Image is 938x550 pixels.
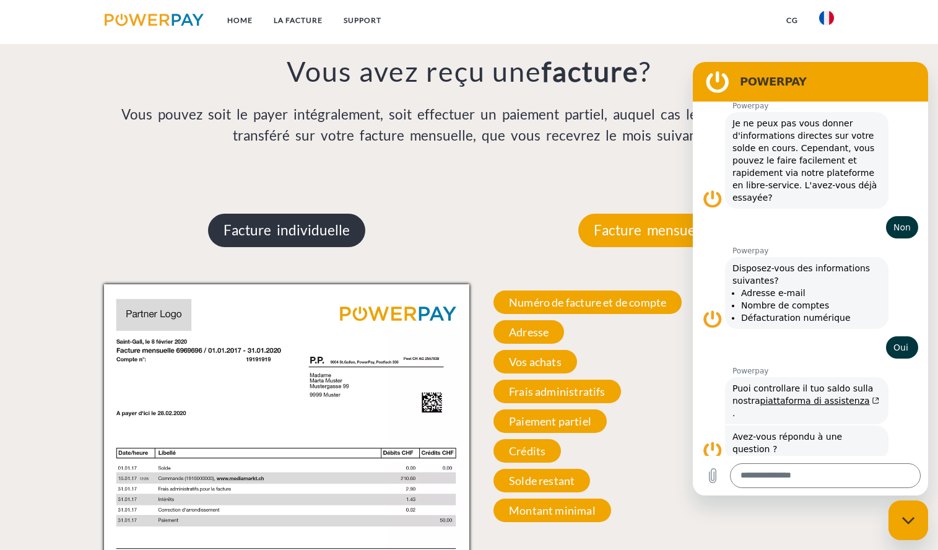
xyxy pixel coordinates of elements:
img: fr [819,11,834,25]
p: Facture individuelle [208,214,365,247]
iframe: Bouton de lancement de la fenêtre de messagerie, conversation en cours [888,500,928,540]
b: facture [542,55,639,88]
a: Support [333,9,392,32]
span: Vos achats [493,350,577,373]
p: Vous pouvez soit le payer intégralement, soit effectuer un paiement partiel, auquel cas le solde ... [104,104,835,146]
p: Facture mensuelle [578,214,726,247]
a: CG [776,9,809,32]
iframe: Fenêtre de messagerie [693,62,928,495]
span: Numéro de facture et de compte [493,290,682,314]
span: Solde restant [493,469,590,492]
img: logo-powerpay.svg [105,14,204,26]
span: Frais administratifs [493,380,621,403]
span: Montant minimal [493,499,611,522]
a: LA FACTURE [263,9,333,32]
span: Paiement partiel [493,409,607,433]
span: Adresse [493,320,564,344]
h3: Vous avez reçu une ? [104,54,835,89]
span: Crédits [493,439,561,463]
a: Home [217,9,263,32]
